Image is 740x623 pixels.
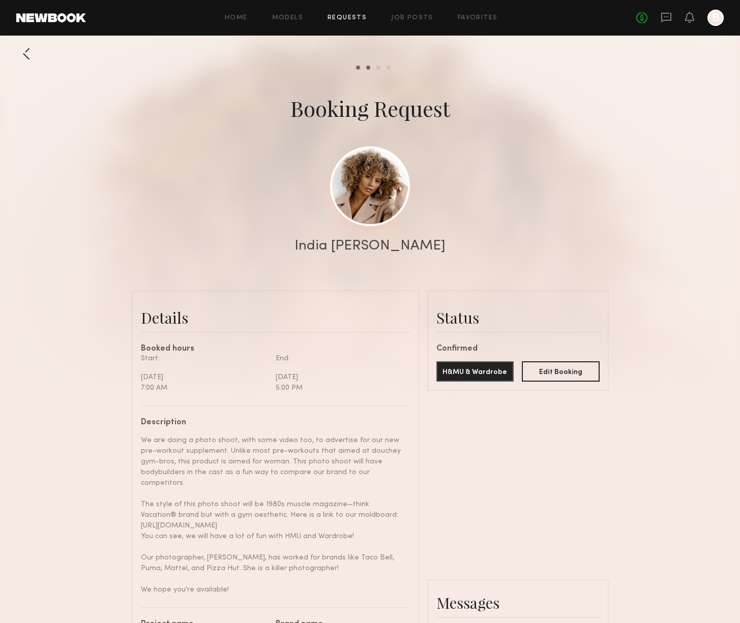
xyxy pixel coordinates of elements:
[328,15,367,21] a: Requests
[436,593,600,613] div: Messages
[522,361,600,382] button: Edit Booking
[141,353,268,364] div: Start:
[707,10,724,26] a: B
[141,419,403,427] div: Description
[436,307,600,328] div: Status
[436,361,514,382] button: H&MU & Wardrobe
[141,307,410,328] div: Details
[276,372,403,383] div: [DATE]
[276,383,403,393] div: 5:00 PM
[141,383,268,393] div: 7:00 AM
[458,15,498,21] a: Favorites
[276,353,403,364] div: End:
[391,15,433,21] a: Job Posts
[141,345,410,353] div: Booked hours
[272,15,303,21] a: Models
[225,15,248,21] a: Home
[141,435,403,595] div: We are doing a photo shoot, with some video too, to advertise for our new pre-workout supplement....
[436,345,600,353] div: Confirmed
[294,239,446,253] div: India [PERSON_NAME]
[290,94,450,122] div: Booking Request
[141,372,268,383] div: [DATE]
